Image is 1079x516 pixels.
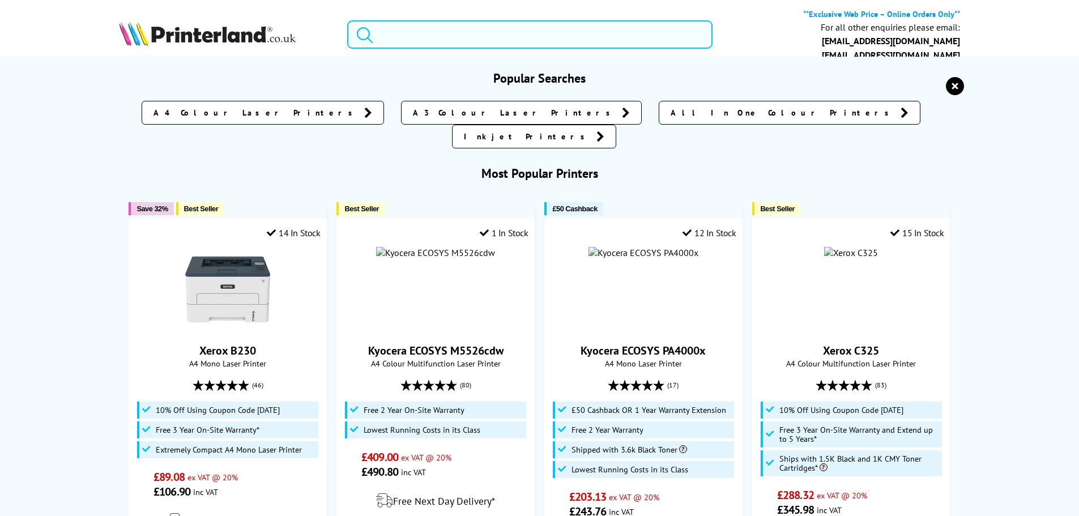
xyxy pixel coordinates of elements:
[779,454,940,472] span: Ships with 1.5K Black and 1K CMY Toner Cartridges*
[760,204,795,213] span: Best Seller
[344,204,379,213] span: Best Seller
[368,343,504,358] a: Kyocera ECOSYS M5526cdw
[185,247,270,332] img: Xerox B230
[572,445,687,454] span: Shipped with 3.6k Black Toner
[361,450,398,464] span: £409.00
[119,70,961,86] h3: Popular Searches
[401,452,451,463] span: ex VAT @ 20%
[544,202,603,215] button: £50 Cashback
[823,343,879,358] a: Xerox C325
[752,202,800,215] button: Best Seller
[364,425,480,434] span: Lowest Running Costs in its Class
[683,227,736,238] div: 12 In Stock
[779,406,903,415] span: 10% Off Using Coupon Code [DATE]
[347,20,713,49] input: Search product or b
[480,227,528,238] div: 1 In Stock
[572,406,726,415] span: £50 Cashback OR 1 Year Warranty Extension
[667,374,679,396] span: (17)
[777,488,814,502] span: £288.32
[817,490,867,501] span: ex VAT @ 20%
[569,489,606,504] span: £203.13
[803,8,960,19] b: **Exclusive Web Price – Online Orders Only**
[176,202,224,215] button: Best Seller
[252,374,263,396] span: (46)
[153,484,190,499] span: £106.90
[153,107,359,118] span: A4 Colour Laser Printers
[413,107,616,118] span: A3 Colour Laser Printers
[119,21,334,48] a: Printerland Logo
[135,358,320,369] span: A4 Mono Laser Printer
[119,165,961,181] h3: Most Popular Printers
[185,323,270,334] a: Xerox B230
[343,358,528,369] span: A4 Colour Multifunction Laser Printer
[758,358,944,369] span: A4 Colour Multifunction Laser Printer
[336,202,385,215] button: Best Seller
[671,107,895,118] span: All In One Colour Printers
[187,472,238,483] span: ex VAT @ 20%
[137,204,168,213] span: Save 32%
[153,470,185,484] span: £89.08
[609,492,659,502] span: ex VAT @ 20%
[779,425,940,443] span: Free 3 Year On-Site Warranty and Extend up to 5 Years*
[361,464,398,479] span: £490.80
[199,343,256,358] a: Xerox B230
[376,247,495,258] img: Kyocera ECOSYS M5526cdw
[460,374,471,396] span: (80)
[875,374,886,396] span: (83)
[119,21,296,46] img: Printerland Logo
[890,227,944,238] div: 15 In Stock
[401,101,642,125] a: A3 Colour Laser Printers
[824,247,878,258] img: Xerox C325
[822,35,960,46] a: [EMAIL_ADDRESS][DOMAIN_NAME]
[401,467,426,477] span: inc VAT
[129,202,173,215] button: Save 32%
[588,247,698,258] img: Kyocera ECOSYS PA4000x
[551,358,736,369] span: A4 Mono Laser Printer
[552,204,597,213] span: £50 Cashback
[267,227,320,238] div: 14 In Stock
[572,425,643,434] span: Free 2 Year Warranty
[659,101,920,125] a: All In One Colour Printers
[452,125,616,148] a: Inkjet Printers
[184,204,219,213] span: Best Seller
[817,505,842,515] span: inc VAT
[822,49,960,61] a: [EMAIL_ADDRESS][DOMAIN_NAME]
[464,131,591,142] span: Inkjet Printers
[572,465,688,474] span: Lowest Running Costs in its Class
[821,22,960,33] div: For all other enquiries please email:
[581,343,706,358] a: Kyocera ECOSYS PA4000x
[193,487,218,497] span: inc VAT
[142,101,384,125] a: A4 Colour Laser Printers
[156,425,259,434] span: Free 3 Year On-Site Warranty*
[364,406,464,415] span: Free 2 Year On-Site Warranty
[156,445,302,454] span: Extremely Compact A4 Mono Laser Printer
[156,406,280,415] span: 10% Off Using Coupon Code [DATE]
